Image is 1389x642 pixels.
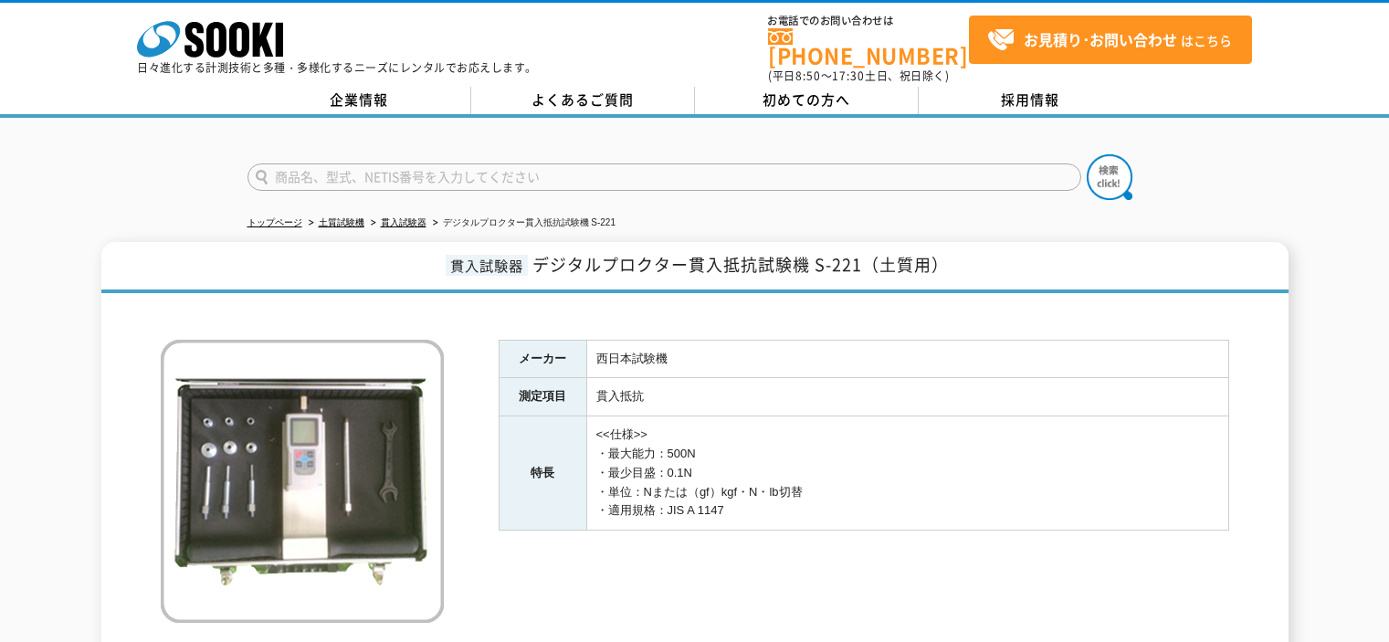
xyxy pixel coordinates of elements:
[919,87,1142,114] a: 採用情報
[429,214,616,233] li: デジタルプロクター貫入抵抗試験機 S-221
[137,62,537,73] p: 日々進化する計測技術と多種・多様化するニーズにレンタルでお応えします。
[763,89,850,110] span: 初めての方へ
[247,87,471,114] a: 企業情報
[586,416,1228,531] td: <<仕様>> ・最大能力：500N ・最少目盛：0.1N ・単位：Nまたは（gf）kgf・N・lb切替 ・適用規格：JIS A 1147
[532,252,949,277] span: デジタルプロクター貫入抵抗試験機 S-221（土質用）
[499,340,586,378] th: メーカー
[471,87,695,114] a: よくあるご質問
[161,340,444,623] img: デジタルプロクター貫入抵抗試験機 S-221
[381,217,426,227] a: 貫入試験器
[1087,154,1132,200] img: btn_search.png
[969,16,1252,64] a: お見積り･お問い合わせはこちら
[768,68,949,84] span: (平日 ～ 土日、祝日除く)
[247,217,302,227] a: トップページ
[446,255,528,276] span: 貫入試験器
[987,26,1232,54] span: はこちら
[695,87,919,114] a: 初めての方へ
[499,416,586,531] th: 特長
[586,378,1228,416] td: 貫入抵抗
[319,217,364,227] a: 土質試験機
[1024,28,1177,50] strong: お見積り･お問い合わせ
[832,68,865,84] span: 17:30
[768,28,969,66] a: [PHONE_NUMBER]
[795,68,821,84] span: 8:50
[586,340,1228,378] td: 西日本試験機
[499,378,586,416] th: 測定項目
[247,163,1081,191] input: 商品名、型式、NETIS番号を入力してください
[768,16,969,26] span: お電話でのお問い合わせは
